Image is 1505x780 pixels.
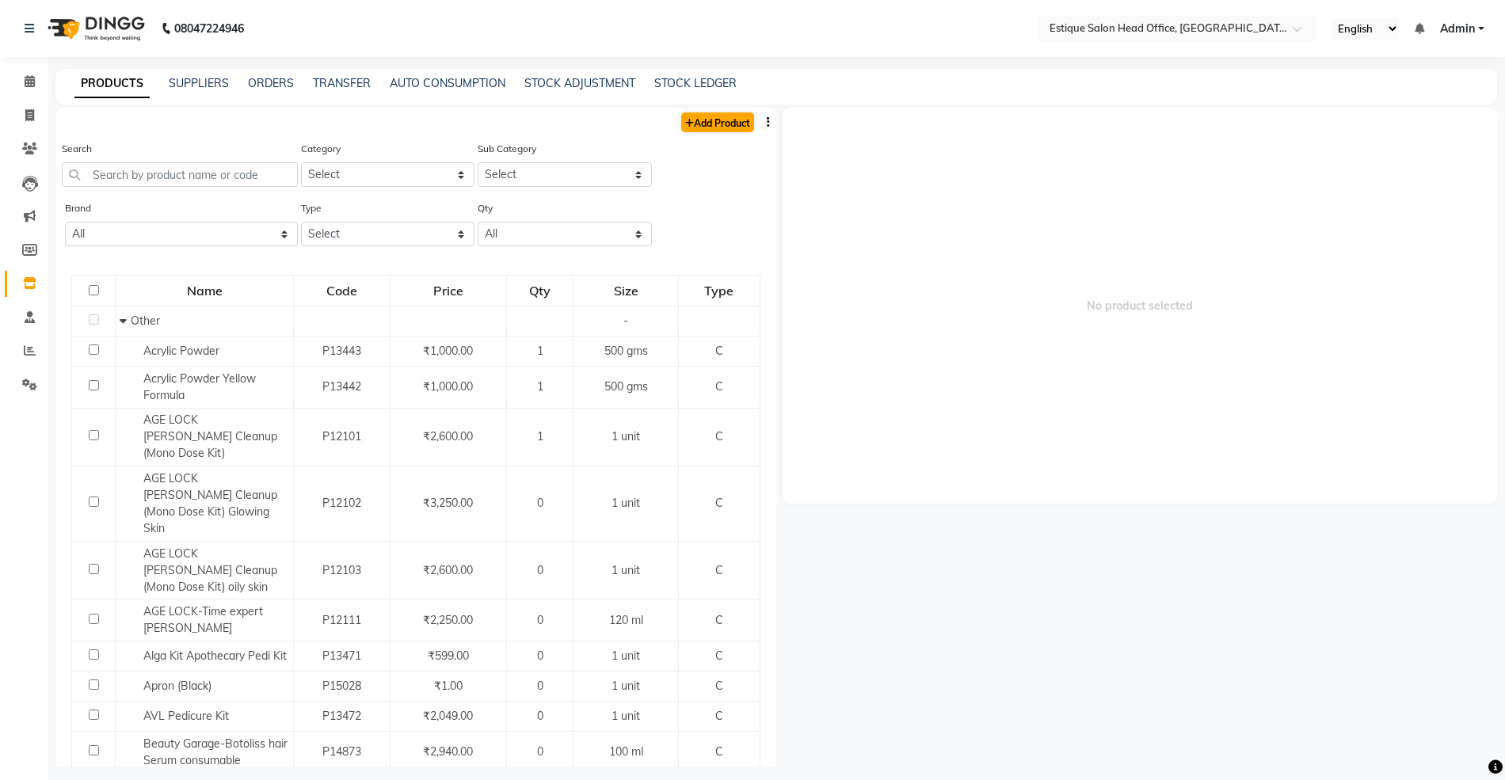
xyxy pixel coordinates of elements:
span: ₹2,250.00 [423,613,473,627]
span: Acrylic Powder Yellow Formula [143,371,256,402]
span: ₹599.00 [428,649,469,663]
span: 0 [537,613,543,627]
a: AUTO CONSUMPTION [390,76,505,90]
span: C [715,429,723,443]
span: ₹1,000.00 [423,379,473,394]
span: AGE LOCK [PERSON_NAME] Cleanup (Mono Dose Kit) oily skin [143,546,277,594]
span: 0 [537,679,543,693]
span: 1 unit [612,709,640,723]
span: ₹3,250.00 [423,496,473,510]
span: 1 unit [612,496,640,510]
span: C [715,744,723,759]
span: Acrylic Powder [143,344,219,358]
span: 1 [537,429,543,443]
span: 1 [537,379,543,394]
span: C [715,613,723,627]
span: P12111 [322,613,361,627]
span: P13443 [322,344,361,358]
b: 08047224946 [174,6,244,51]
label: Brand [65,201,91,215]
label: Category [301,142,341,156]
span: Apron (Black) [143,679,211,693]
label: Type [301,201,322,215]
a: Add Product [681,112,754,132]
span: P15028 [322,679,361,693]
input: Search by product name or code [62,162,298,187]
span: ₹1,000.00 [423,344,473,358]
span: P12101 [322,429,361,443]
a: PRODUCTS [74,70,150,98]
span: ₹1.00 [434,679,463,693]
div: Price [391,276,505,305]
span: AGE LOCK-Time expert [PERSON_NAME] [143,604,263,635]
span: C [715,679,723,693]
span: ₹2,940.00 [423,744,473,759]
span: AGE LOCK [PERSON_NAME] Cleanup (Mono Dose Kit) [143,413,277,460]
a: STOCK LEDGER [654,76,737,90]
span: AVL Pedicure Kit [143,709,229,723]
a: STOCK ADJUSTMENT [524,76,635,90]
span: 1 [537,344,543,358]
span: P13472 [322,709,361,723]
span: Alga Kit Apothecary Pedi Kit [143,649,287,663]
span: 1 unit [612,679,640,693]
span: 0 [537,709,543,723]
span: 1 unit [612,563,640,577]
span: C [715,344,723,358]
label: Qty [478,201,493,215]
span: No product selected [783,108,1497,504]
div: Code [295,276,388,305]
span: 0 [537,649,543,663]
span: ₹2,600.00 [423,563,473,577]
span: Other [131,314,160,328]
span: 100 ml [609,744,643,759]
a: TRANSFER [313,76,371,90]
span: ₹2,600.00 [423,429,473,443]
span: P12103 [322,563,361,577]
span: 120 ml [609,613,643,627]
span: 500 gms [604,379,648,394]
a: SUPPLIERS [169,76,229,90]
span: AGE LOCK [PERSON_NAME] Cleanup (Mono Dose Kit) Glowing Skin [143,471,277,535]
span: 1 unit [612,429,640,443]
span: P13471 [322,649,361,663]
span: P12102 [322,496,361,510]
div: Qty [508,276,573,305]
span: P14873 [322,744,361,759]
span: - [623,314,628,328]
span: Beauty Garage-Botoliss hair Serum consumable [143,736,288,767]
span: 0 [537,563,543,577]
div: Name [116,276,292,305]
img: logo [40,6,149,51]
span: C [715,496,723,510]
span: C [715,709,723,723]
span: C [715,379,723,394]
span: Collapse Row [120,314,131,328]
span: C [715,649,723,663]
span: P13442 [322,379,361,394]
span: C [715,563,723,577]
span: 0 [537,744,543,759]
div: Size [574,276,676,305]
span: 0 [537,496,543,510]
span: ₹2,049.00 [423,709,473,723]
label: Search [62,142,92,156]
a: ORDERS [248,76,294,90]
span: 1 unit [612,649,640,663]
label: Sub Category [478,142,536,156]
span: 500 gms [604,344,648,358]
div: Type [680,276,759,305]
span: Admin [1440,21,1475,37]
